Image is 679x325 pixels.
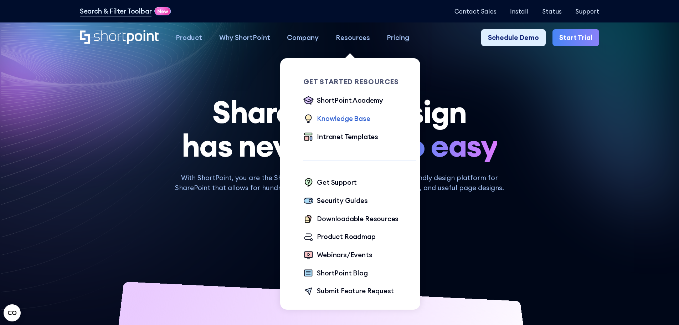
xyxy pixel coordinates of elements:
span: so easy [393,129,497,162]
a: Pricing [379,29,418,46]
div: Knowledge Base [317,113,370,124]
a: Product Roadmap [303,232,375,243]
div: Security Guides [317,195,367,206]
div: Get Started Resources [303,78,416,85]
div: Company [287,32,319,43]
a: Schedule Demo [481,29,546,46]
a: Resources [327,29,379,46]
a: Why ShortPoint [211,29,279,46]
h1: SharePoint Design has never been [80,95,599,163]
a: Downloadable Resources [303,214,398,225]
a: Home [80,30,159,45]
button: Open CMP widget [4,304,21,321]
p: With ShortPoint, you are the SharePoint Designer. ShortPoint is a user-friendly design platform f... [168,173,511,193]
div: Submit Feature Request [317,286,394,296]
a: ShortPoint Academy [303,95,383,107]
a: Get Support [303,177,357,189]
a: Search & Filter Toolbar [80,6,152,16]
div: Product Roadmap [317,232,375,242]
a: ShortPoint Blog [303,268,367,279]
a: Contact Sales [454,8,497,15]
div: Downloadable Resources [317,214,398,224]
a: Status [542,8,562,15]
a: Intranet Templates [303,132,378,143]
a: Install [510,8,529,15]
a: Start Trial [552,29,599,46]
div: ShortPoint Blog [317,268,367,278]
div: Product [176,32,202,43]
div: Intranet Templates [317,132,378,142]
div: Resources [336,32,370,43]
a: Submit Feature Request [303,286,394,297]
iframe: Chat Widget [643,291,679,325]
div: Webinars/Events [317,250,372,260]
div: Why ShortPoint [219,32,270,43]
a: Company [278,29,327,46]
a: Security Guides [303,195,367,207]
div: Get Support [317,177,357,188]
a: Product [167,29,211,46]
div: ShortPoint Academy [317,95,383,106]
div: Pricing [387,32,409,43]
a: Webinars/Events [303,250,372,261]
a: Support [575,8,599,15]
a: Knowledge Base [303,113,370,125]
